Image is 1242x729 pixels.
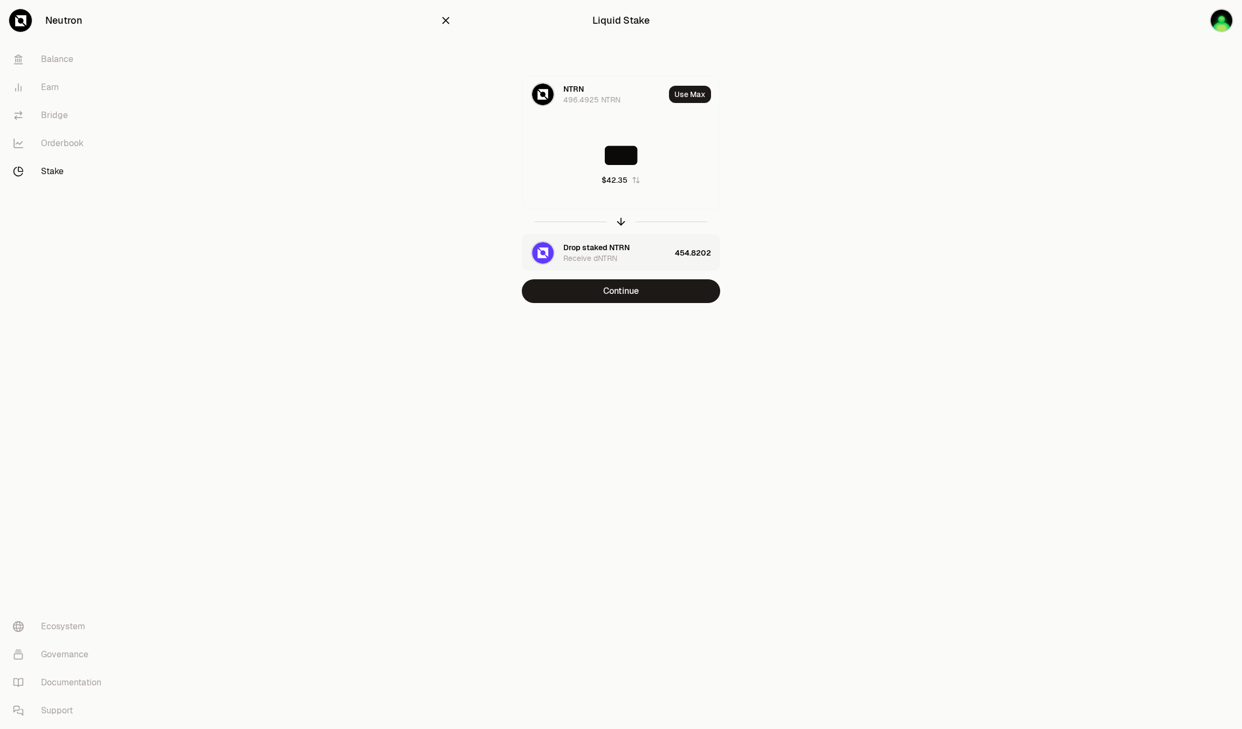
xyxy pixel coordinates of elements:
[4,45,116,73] a: Balance
[4,613,116,641] a: Ecosystem
[563,84,584,94] div: NTRN
[1210,9,1233,32] img: W
[592,13,650,28] div: Liquid Stake
[4,669,116,697] a: Documentation
[669,86,711,103] button: Use Max
[675,235,720,271] div: 454.8202
[563,253,617,264] div: Receive dNTRN
[602,175,640,185] button: $42.35
[532,84,554,105] img: NTRN Logo
[522,235,720,271] button: dNTRN LogoDrop staked NTRNReceive dNTRN454.8202
[4,101,116,129] a: Bridge
[4,73,116,101] a: Earn
[522,279,720,303] button: Continue
[602,175,627,185] div: $42.35
[4,697,116,725] a: Support
[4,641,116,669] a: Governance
[4,129,116,157] a: Orderbook
[563,94,620,105] div: 496.4925 NTRN
[4,157,116,185] a: Stake
[563,242,630,253] div: Drop staked NTRN
[532,242,554,264] img: dNTRN Logo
